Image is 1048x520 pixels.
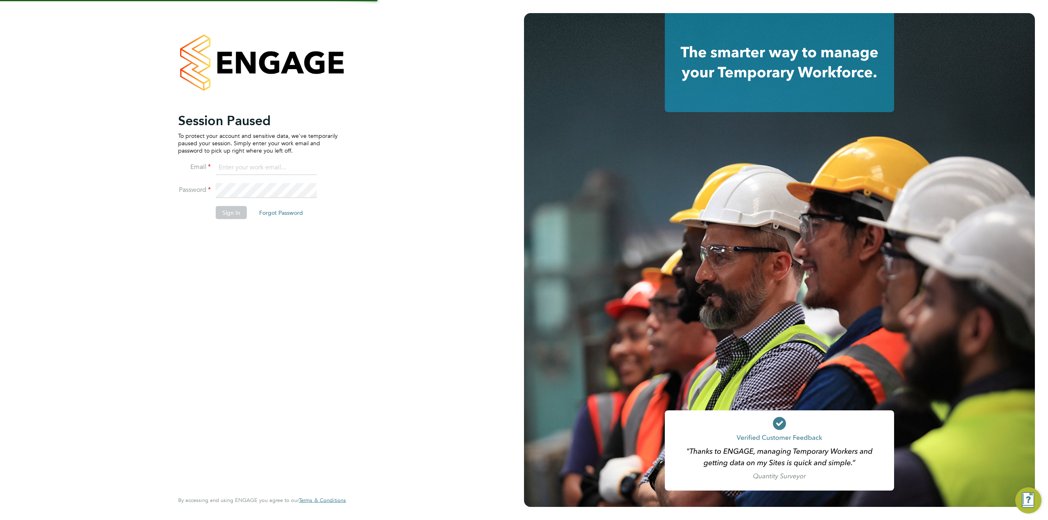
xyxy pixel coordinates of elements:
[299,497,346,504] a: Terms & Conditions
[178,162,211,171] label: Email
[178,132,338,154] p: To protect your account and sensitive data, we've temporarily paused your session. Simply enter y...
[178,185,211,194] label: Password
[253,206,309,219] button: Forgot Password
[178,112,338,128] h2: Session Paused
[178,497,346,504] span: By accessing and using ENGAGE you agree to our
[216,160,317,175] input: Enter your work email...
[1015,487,1041,513] button: Engage Resource Center
[216,206,247,219] button: Sign In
